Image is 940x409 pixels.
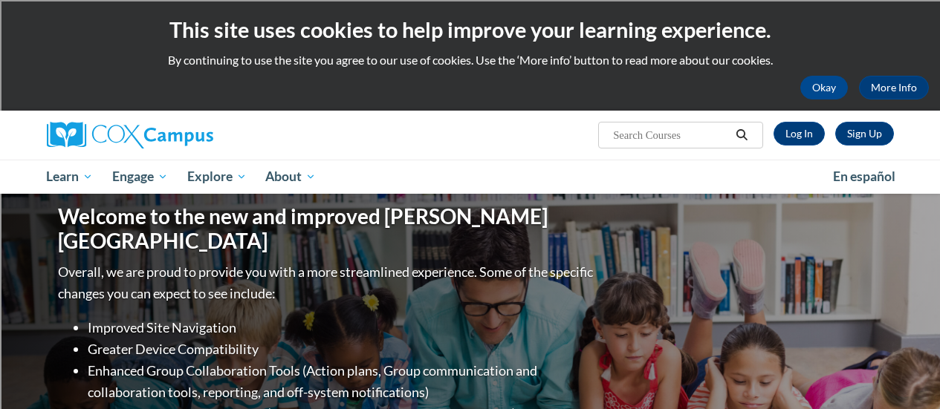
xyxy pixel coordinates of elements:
iframe: Button to launch messaging window [881,350,928,397]
a: En español [823,161,905,192]
a: Register [835,122,894,145]
div: Main menu [36,160,905,194]
span: Learn [46,168,93,186]
input: Search Courses [612,126,730,144]
a: Cox Campus [47,122,314,148]
a: About [256,160,325,194]
span: En español [833,168,895,184]
button: Search [730,126,753,144]
a: Learn [37,160,103,194]
span: Explore [187,168,247,186]
img: Cox Campus [47,122,213,148]
a: Engage [103,160,178,194]
span: About [265,168,316,186]
span: Engage [112,168,168,186]
a: Explore [178,160,256,194]
a: Log In [774,122,825,145]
